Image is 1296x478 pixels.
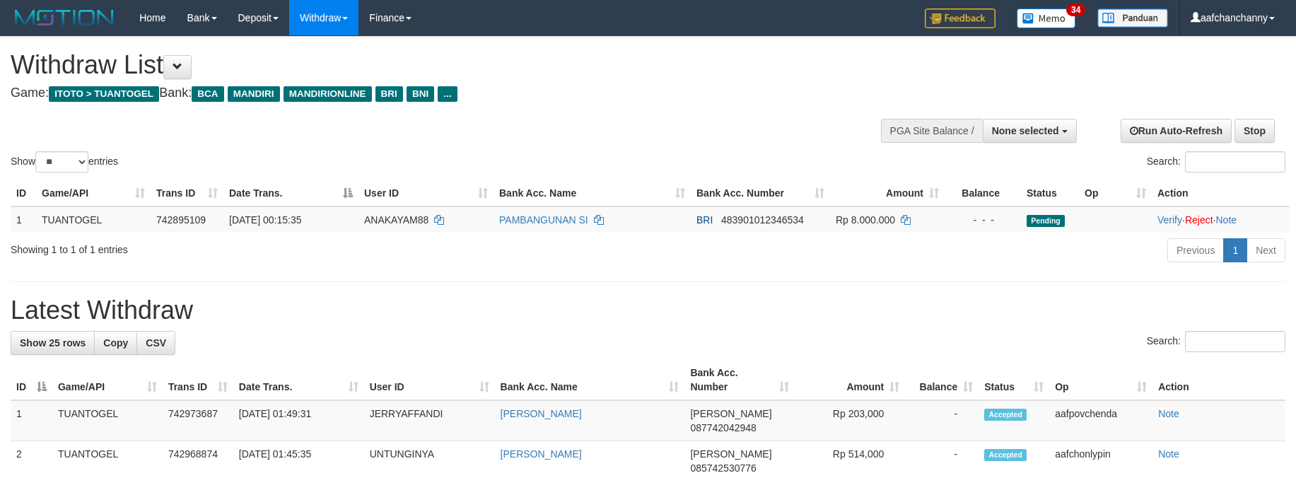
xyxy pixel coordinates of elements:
span: ANAKAYAM88 [364,214,428,226]
h1: Withdraw List [11,51,850,79]
a: Note [1215,214,1237,226]
th: User ID: activate to sort column ascending [364,360,495,400]
div: - - - [950,213,1015,227]
input: Search: [1185,331,1285,352]
span: Rp 8.000.000 [836,214,895,226]
th: ID [11,180,36,206]
th: Trans ID: activate to sort column ascending [163,360,233,400]
label: Show entries [11,151,118,173]
td: [DATE] 01:49:31 [233,400,364,441]
label: Search: [1147,331,1285,352]
span: BCA [192,86,223,102]
img: panduan.png [1097,8,1168,28]
td: aafpovchenda [1049,400,1152,441]
th: Action [1152,360,1285,400]
span: Copy [103,337,128,349]
span: Show 25 rows [20,337,86,349]
h4: Game: Bank: [11,86,850,100]
a: Note [1158,448,1179,460]
div: Showing 1 to 1 of 1 entries [11,237,530,257]
th: Bank Acc. Name: activate to sort column ascending [495,360,685,400]
span: None selected [992,125,1059,136]
span: [PERSON_NAME] [690,448,771,460]
a: Note [1158,408,1179,419]
span: Copy 483901012346534 to clipboard [721,214,804,226]
th: User ID: activate to sort column ascending [358,180,494,206]
td: TUANTOGEL [36,206,151,233]
td: 742973687 [163,400,233,441]
td: · · [1152,206,1290,233]
th: Trans ID: activate to sort column ascending [151,180,223,206]
span: ... [438,86,457,102]
th: Op: activate to sort column ascending [1079,180,1152,206]
th: Date Trans.: activate to sort column ascending [233,360,364,400]
td: 1 [11,400,52,441]
span: CSV [146,337,166,349]
th: Op: activate to sort column ascending [1049,360,1152,400]
th: Amount: activate to sort column ascending [795,360,905,400]
td: JERRYAFFANDI [364,400,495,441]
a: Previous [1167,238,1224,262]
th: Game/API: activate to sort column ascending [52,360,163,400]
span: [PERSON_NAME] [690,408,771,419]
img: MOTION_logo.png [11,7,118,28]
span: MANDIRIONLINE [284,86,372,102]
span: 742895109 [156,214,206,226]
a: [PERSON_NAME] [501,448,582,460]
a: Next [1247,238,1285,262]
div: PGA Site Balance / [881,119,983,143]
th: Action [1152,180,1290,206]
span: 34 [1066,4,1085,16]
th: Game/API: activate to sort column ascending [36,180,151,206]
th: Balance [945,180,1021,206]
a: Stop [1234,119,1275,143]
th: Bank Acc. Number: activate to sort column ascending [684,360,795,400]
span: BNI [407,86,434,102]
th: ID: activate to sort column descending [11,360,52,400]
span: MANDIRI [228,86,280,102]
th: Amount: activate to sort column ascending [830,180,945,206]
a: 1 [1223,238,1247,262]
td: TUANTOGEL [52,400,163,441]
span: Pending [1027,215,1065,227]
a: PAMBANGUNAN SI [499,214,588,226]
input: Search: [1185,151,1285,173]
td: - [905,400,979,441]
span: Accepted [984,409,1027,421]
label: Search: [1147,151,1285,173]
th: Date Trans.: activate to sort column descending [223,180,358,206]
th: Bank Acc. Number: activate to sort column ascending [691,180,830,206]
a: Run Auto-Refresh [1121,119,1232,143]
span: Copy 085742530776 to clipboard [690,462,756,474]
span: Accepted [984,449,1027,461]
span: Copy 087742042948 to clipboard [690,422,756,433]
img: Feedback.jpg [925,8,996,28]
button: None selected [983,119,1077,143]
span: BRI [696,214,713,226]
span: BRI [375,86,403,102]
a: Show 25 rows [11,331,95,355]
th: Status: activate to sort column ascending [979,360,1049,400]
th: Status [1021,180,1079,206]
span: [DATE] 00:15:35 [229,214,301,226]
a: Reject [1185,214,1213,226]
a: Verify [1157,214,1182,226]
td: 1 [11,206,36,233]
select: Showentries [35,151,88,173]
a: CSV [136,331,175,355]
th: Bank Acc. Name: activate to sort column ascending [494,180,691,206]
a: [PERSON_NAME] [501,408,582,419]
span: ITOTO > TUANTOGEL [49,86,159,102]
h1: Latest Withdraw [11,296,1285,325]
td: Rp 203,000 [795,400,905,441]
a: Copy [94,331,137,355]
th: Balance: activate to sort column ascending [905,360,979,400]
img: Button%20Memo.svg [1017,8,1076,28]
